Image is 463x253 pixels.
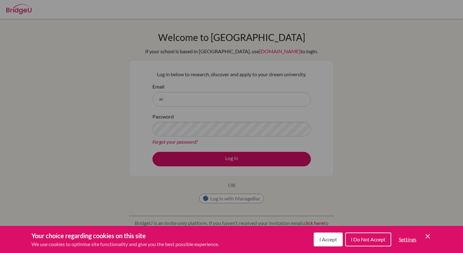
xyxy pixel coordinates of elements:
button: I Accept [314,233,343,246]
button: I Do Not Accept [345,233,391,246]
p: We use cookies to optimise site functionality and give you the best possible experience. [31,240,219,248]
span: Settings [399,236,416,242]
h3: Your choice regarding cookies on this site [31,231,219,240]
span: I Do Not Accept [351,236,386,242]
span: I Accept [319,236,337,242]
button: Settings [394,233,421,246]
button: Save and close [424,233,432,240]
